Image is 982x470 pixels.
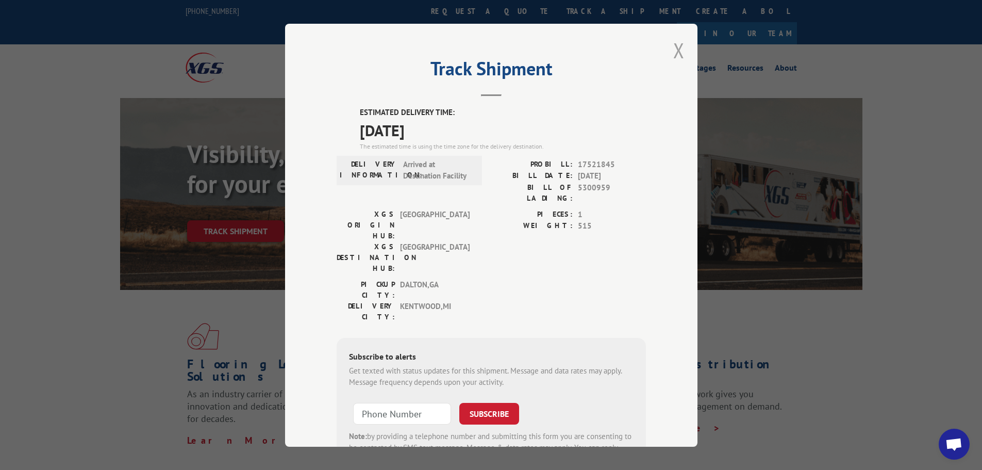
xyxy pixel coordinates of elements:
[459,402,519,424] button: SUBSCRIBE
[400,241,470,273] span: [GEOGRAPHIC_DATA]
[360,141,646,151] div: The estimated time is using the time zone for the delivery destination.
[673,37,685,64] button: Close modal
[491,182,573,203] label: BILL OF LADING:
[578,208,646,220] span: 1
[578,182,646,203] span: 5300959
[337,208,395,241] label: XGS ORIGIN HUB:
[360,107,646,119] label: ESTIMATED DELIVERY TIME:
[349,365,634,388] div: Get texted with status updates for this shipment. Message and data rates may apply. Message frequ...
[491,158,573,170] label: PROBILL:
[337,61,646,81] h2: Track Shipment
[400,300,470,322] span: KENTWOOD , MI
[400,279,470,300] span: DALTON , GA
[578,170,646,182] span: [DATE]
[337,241,395,273] label: XGS DESTINATION HUB:
[349,430,634,465] div: by providing a telephone number and submitting this form you are consenting to be contacted by SM...
[403,158,473,182] span: Arrived at Destination Facility
[337,279,395,300] label: PICKUP CITY:
[340,158,398,182] label: DELIVERY INFORMATION:
[578,220,646,232] span: 515
[337,300,395,322] label: DELIVERY CITY:
[939,429,970,460] div: Open chat
[491,220,573,232] label: WEIGHT:
[578,158,646,170] span: 17521845
[360,118,646,141] span: [DATE]
[353,402,451,424] input: Phone Number
[349,350,634,365] div: Subscribe to alerts
[491,208,573,220] label: PIECES:
[400,208,470,241] span: [GEOGRAPHIC_DATA]
[349,431,367,441] strong: Note:
[491,170,573,182] label: BILL DATE:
